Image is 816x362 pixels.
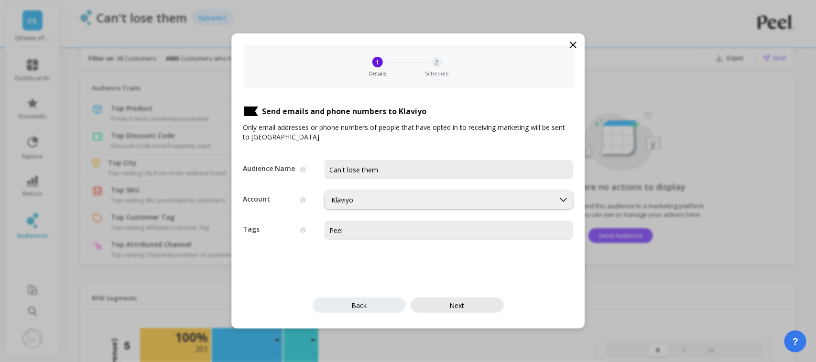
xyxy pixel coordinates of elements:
button: Next [411,298,504,313]
span: Back [351,301,367,310]
span: 2 [432,57,442,67]
p: Send emails and phone numbers to Klaviyo [262,106,427,116]
input: Audience Name [325,160,573,179]
div: Klaviyo [332,195,548,204]
span: 1 [372,57,383,67]
button: Back [313,298,406,313]
span: Next [450,301,465,310]
p: Schedule [425,70,449,77]
label: Account [243,194,296,204]
p: Details [369,70,386,77]
p: Only email addresses or phone numbers of people that have opted in to receiving marketing will be... [243,123,573,142]
label: Tags [243,224,296,234]
label: Audience Name [243,164,296,173]
input: List tags [325,221,573,240]
button: ? [784,330,806,352]
span: ? [793,335,798,348]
